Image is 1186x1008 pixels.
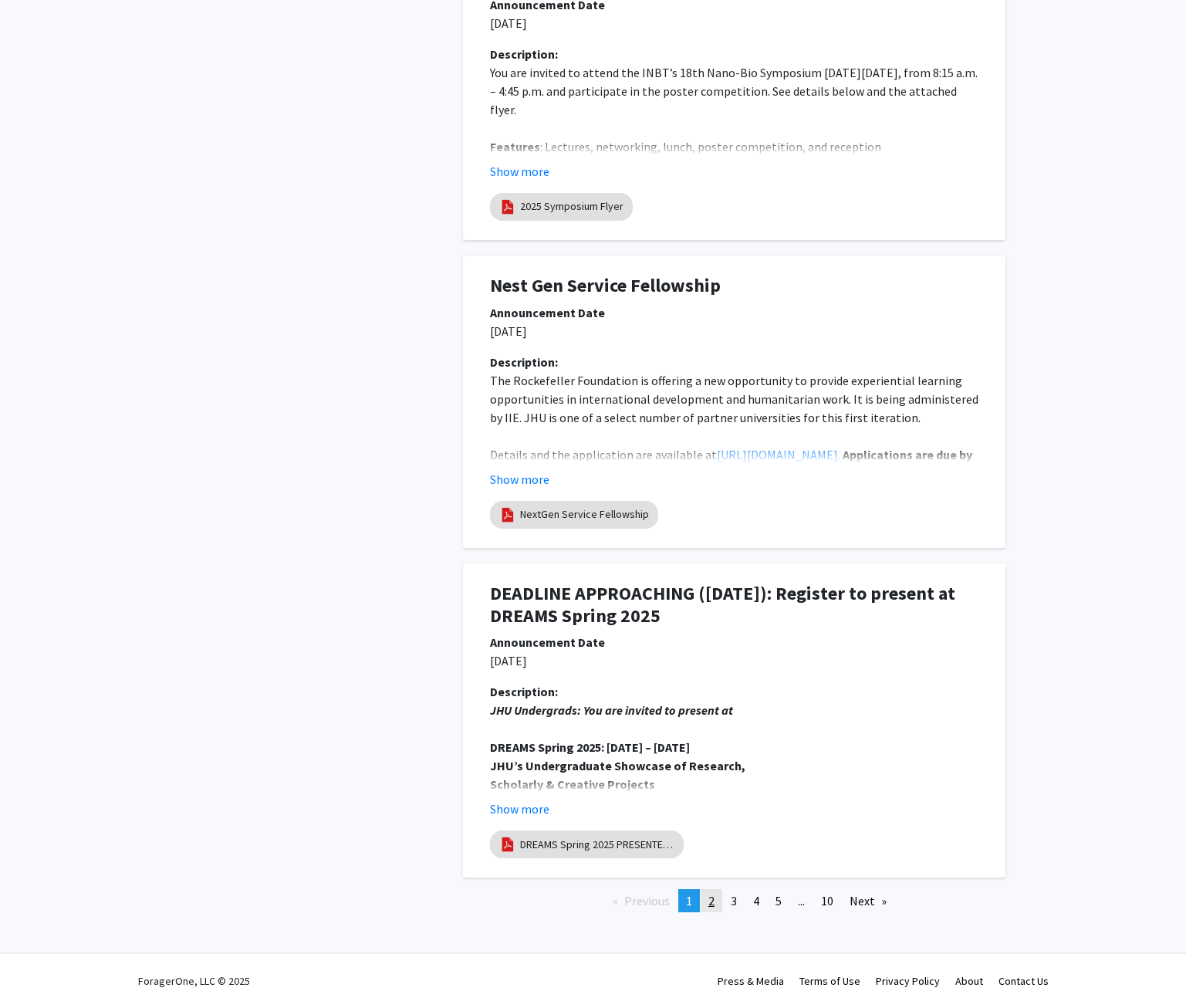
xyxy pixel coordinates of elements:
p: Details and the application are available at . [490,445,978,482]
span: 4 [753,893,759,908]
a: Next page [842,889,894,912]
strong: JHU’s Undergraduate Showcase of Research, [490,758,745,773]
a: NextGen Service Fellowship [520,506,649,523]
div: ForagerOne, LLC © 2025 [138,954,250,1008]
h1: Nest Gen Service Fellowship [490,275,978,297]
a: 2025 Symposium Flyer [520,198,623,215]
p: [DATE] [490,651,978,670]
div: Announcement Date [490,303,978,322]
span: Previous [624,893,670,908]
ul: Pagination [463,889,1005,912]
span: 3 [731,893,737,908]
button: Show more [490,470,549,489]
strong: DREAMS Spring 2025: [DATE] – [DATE] [490,739,690,755]
span: 10 [821,893,833,908]
div: Description: [490,682,978,701]
em: JHU Undergrads: You are invited to present at [490,702,733,718]
iframe: Chat [12,939,66,996]
p: : Lectures, networking, lunch, poster competition, and reception [490,137,978,156]
img: pdf_icon.png [499,198,516,215]
div: Description: [490,353,978,371]
a: Terms of Use [799,974,860,988]
span: ... [798,893,805,908]
a: Press & Media [718,974,784,988]
button: Show more [490,162,549,181]
p: The Rockefeller Foundation is offering a new opportunity to provide experiential learning opportu... [490,371,978,427]
strong: Scholarly & Creative Projects [490,776,655,792]
a: About [955,974,983,988]
span: 2 [708,893,715,908]
span: 1 [686,893,692,908]
strong: Features [490,139,540,154]
button: Show more [490,800,549,818]
a: DREAMS Spring 2025 PRESENTER Registration [520,837,674,853]
img: pdf_icon.png [499,836,516,853]
div: Announcement Date [490,633,978,651]
div: Description: [490,45,978,63]
a: [URL][DOMAIN_NAME]. [717,447,840,462]
img: pdf_icon.png [499,506,516,523]
p: [DATE] [490,14,978,32]
span: 5 [775,893,782,908]
h1: DEADLINE APPROACHING ([DATE]): Register to present at DREAMS Spring 2025 [490,583,978,627]
a: Contact Us [998,974,1049,988]
a: Privacy Policy [876,974,940,988]
p: [DATE] [490,322,978,340]
p: You are invited to attend the INBT’s 18th Nano-Bio Symposium [DATE][DATE], from 8:15 a.m. – 4:45 ... [490,63,978,119]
